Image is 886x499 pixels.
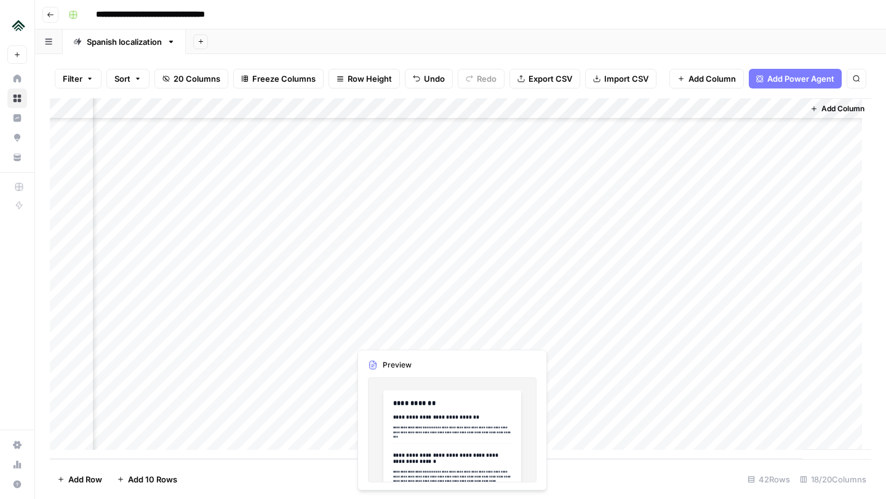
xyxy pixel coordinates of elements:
[585,69,657,88] button: Import CSV
[128,473,177,485] span: Add 10 Rows
[604,73,649,85] span: Import CSV
[329,69,400,88] button: Row Height
[7,455,27,474] a: Usage
[110,470,185,489] button: Add 10 Rows
[7,147,27,167] a: Your Data
[805,101,869,117] button: Add Column
[795,470,871,489] div: 18/20 Columns
[405,69,453,88] button: Undo
[131,71,141,81] img: tab_keywords_by_traffic_grey.svg
[7,474,27,494] button: Help + Support
[51,71,61,81] img: tab_domain_overview_orange.svg
[7,128,27,147] a: Opportunities
[34,20,60,29] div: v 4.0.25
[458,69,505,88] button: Redo
[114,73,130,85] span: Sort
[477,73,497,85] span: Redo
[7,88,27,108] a: Browse
[749,69,842,88] button: Add Power Agent
[252,73,316,85] span: Freeze Columns
[154,69,228,88] button: 20 Columns
[743,470,795,489] div: 42 Rows
[7,10,27,41] button: Workspace: Uplisting
[7,14,30,36] img: Uplisting Logo
[7,108,27,128] a: Insights
[821,103,864,114] span: Add Column
[55,69,102,88] button: Filter
[20,32,30,42] img: website_grey.svg
[145,73,196,81] div: Palabras clave
[767,73,834,85] span: Add Power Agent
[65,73,94,81] div: Dominio
[87,36,162,48] div: Spanish localization
[669,69,744,88] button: Add Column
[529,73,572,85] span: Export CSV
[50,470,110,489] button: Add Row
[63,73,82,85] span: Filter
[348,73,392,85] span: Row Height
[106,69,150,88] button: Sort
[32,32,138,42] div: Dominio: [DOMAIN_NAME]
[233,69,324,88] button: Freeze Columns
[509,69,580,88] button: Export CSV
[20,20,30,29] img: logo_orange.svg
[688,73,736,85] span: Add Column
[174,73,220,85] span: 20 Columns
[7,435,27,455] a: Settings
[63,29,186,54] a: Spanish localization
[7,69,27,88] a: Home
[68,473,102,485] span: Add Row
[424,73,445,85] span: Undo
